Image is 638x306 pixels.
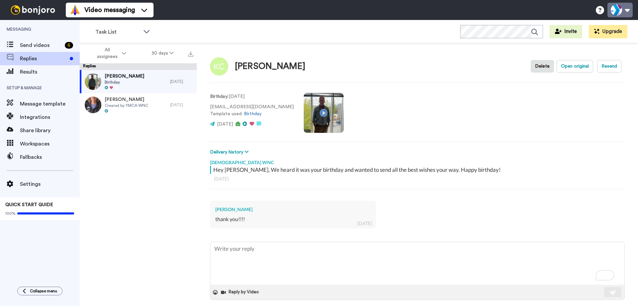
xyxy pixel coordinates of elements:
[105,96,148,103] span: [PERSON_NAME]
[20,41,62,49] span: Send videos
[20,55,67,63] span: Replies
[80,63,197,70] div: Replies
[139,47,186,59] button: 30 days
[84,5,135,15] span: Video messaging
[589,25,627,38] button: Upgrade
[94,47,121,60] span: All assignees
[20,180,80,188] span: Settings
[30,288,57,294] span: Collapse menu
[210,156,625,166] div: [DEMOGRAPHIC_DATA] WNC
[8,5,58,15] img: bj-logo-header-white.svg
[210,149,251,156] button: Delivery history
[81,44,139,63] button: All assignees
[95,28,140,36] span: Task List
[105,80,144,85] span: Birthday
[214,175,621,182] div: [DATE]
[105,73,144,80] span: [PERSON_NAME]
[20,127,80,135] span: Share library
[20,113,80,121] span: Integrations
[210,57,228,76] img: Image of Kathleen Cleary
[213,166,623,174] div: Hey [PERSON_NAME], We heard it was your birthday and wanted to send all the best wishes your way....
[20,140,80,148] span: Workspaces
[20,100,80,108] span: Message template
[5,202,53,207] span: QUICK START GUIDE
[5,211,16,216] span: 100%
[85,73,101,90] img: d605a53d-1f41-4117-8df5-455029abccd8-thumb.jpg
[170,79,193,84] div: [DATE]
[531,60,554,73] button: Delete
[235,62,305,71] div: [PERSON_NAME]
[85,97,101,113] img: 7dfddf8d-7694-4bcb-b943-af1fc9a01b29-thumb.jpg
[210,93,294,100] p: : [DATE]
[20,68,80,76] span: Results
[188,51,193,57] img: export.svg
[210,94,228,99] strong: Birthday
[609,290,617,295] img: send-white.svg
[550,25,582,38] button: Invite
[70,5,80,15] img: vm-color.svg
[105,103,148,108] span: Created by YMCA WNC
[215,215,371,223] div: thank you!!!!
[357,220,372,227] div: [DATE]
[186,48,195,58] button: Export all results that match these filters now.
[217,122,233,127] span: [DATE]
[17,287,62,295] button: Collapse menu
[170,102,193,108] div: [DATE]
[210,104,294,118] p: [EMAIL_ADDRESS][DOMAIN_NAME] Template used:
[80,93,197,117] a: [PERSON_NAME]Created by YMCA WNC[DATE]
[557,60,593,73] button: Open original
[80,70,197,93] a: [PERSON_NAME]Birthday[DATE]
[244,112,262,116] a: Birthday
[20,153,80,161] span: Fallbacks
[215,206,371,213] div: [PERSON_NAME]
[220,287,261,297] button: Reply by Video
[597,60,621,73] button: Resend
[65,42,73,49] div: 6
